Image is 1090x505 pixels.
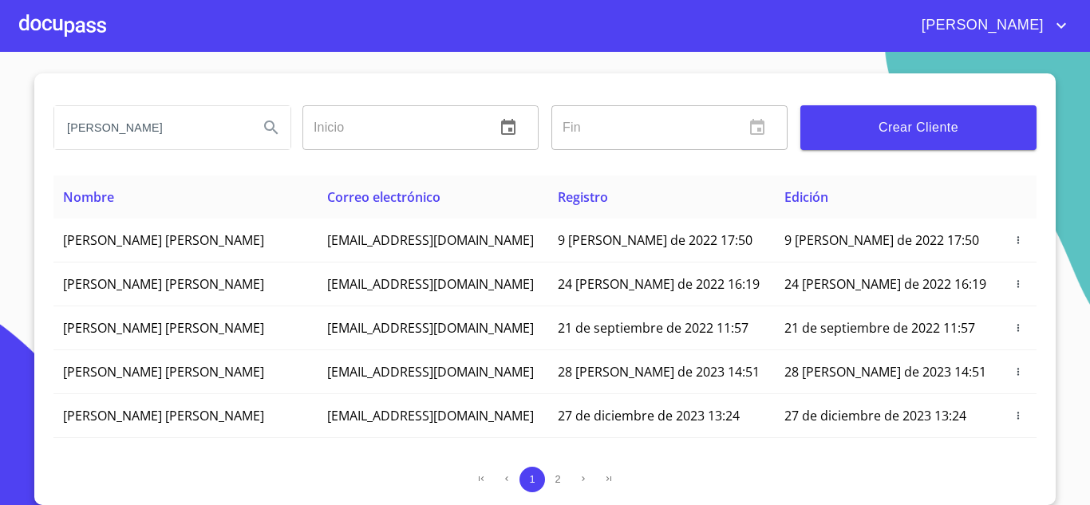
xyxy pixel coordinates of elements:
[784,363,986,381] span: 28 [PERSON_NAME] de 2023 14:51
[555,473,560,485] span: 2
[63,451,264,468] span: [PERSON_NAME] [PERSON_NAME]
[784,275,986,293] span: 24 [PERSON_NAME] de 2022 16:19
[327,407,534,424] span: [EMAIL_ADDRESS][DOMAIN_NAME]
[545,467,571,492] button: 2
[63,319,264,337] span: [PERSON_NAME] [PERSON_NAME]
[327,363,534,381] span: [EMAIL_ADDRESS][DOMAIN_NAME]
[327,451,534,468] span: [EMAIL_ADDRESS][DOMAIN_NAME]
[529,473,535,485] span: 1
[558,231,752,249] span: 9 [PERSON_NAME] de 2022 17:50
[63,231,264,249] span: [PERSON_NAME] [PERSON_NAME]
[63,407,264,424] span: [PERSON_NAME] [PERSON_NAME]
[252,108,290,147] button: Search
[784,188,828,206] span: Edición
[784,407,966,424] span: 27 de diciembre de 2023 13:24
[519,467,545,492] button: 1
[558,188,608,206] span: Registro
[784,319,975,337] span: 21 de septiembre de 2022 11:57
[784,231,979,249] span: 9 [PERSON_NAME] de 2022 17:50
[800,105,1037,150] button: Crear Cliente
[327,319,534,337] span: [EMAIL_ADDRESS][DOMAIN_NAME]
[327,275,534,293] span: [EMAIL_ADDRESS][DOMAIN_NAME]
[910,13,1052,38] span: [PERSON_NAME]
[558,363,760,381] span: 28 [PERSON_NAME] de 2023 14:51
[63,275,264,293] span: [PERSON_NAME] [PERSON_NAME]
[558,407,740,424] span: 27 de diciembre de 2023 13:24
[558,275,760,293] span: 24 [PERSON_NAME] de 2022 16:19
[63,188,114,206] span: Nombre
[813,116,1024,139] span: Crear Cliente
[910,13,1071,38] button: account of current user
[327,188,440,206] span: Correo electrónico
[54,106,246,149] input: search
[784,451,942,468] span: 15 de enero de 2024 18:58
[558,451,715,468] span: 15 de enero de 2024 18:58
[63,363,264,381] span: [PERSON_NAME] [PERSON_NAME]
[327,231,534,249] span: [EMAIL_ADDRESS][DOMAIN_NAME]
[558,319,748,337] span: 21 de septiembre de 2022 11:57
